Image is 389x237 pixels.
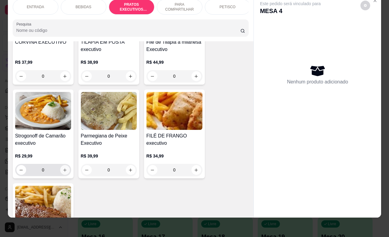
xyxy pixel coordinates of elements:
button: decrease-product-quantity [148,71,157,81]
p: R$ 39,99 [81,153,137,159]
p: PRATOS EXECUTIVOS (INDIVIDUAIS) [114,2,149,12]
button: increase-product-quantity [191,71,201,81]
p: PETISCO [219,5,236,9]
button: decrease-product-quantity [16,71,26,81]
p: MESA 4 [260,7,321,15]
p: R$ 44,99 [146,59,202,65]
img: product-image [15,92,71,130]
input: Pesquisa [16,27,240,33]
button: decrease-product-quantity [82,165,92,175]
p: R$ 34,99 [146,153,202,159]
p: BEBIDAS [76,5,91,9]
img: product-image [81,92,137,130]
p: R$ 38,99 [81,59,137,65]
img: product-image [146,92,202,130]
p: ENTRADA [27,5,44,9]
button: decrease-product-quantity [360,1,370,10]
button: decrease-product-quantity [16,165,26,175]
button: decrease-product-quantity [148,165,157,175]
button: decrease-product-quantity [82,71,92,81]
h4: Parmegiana de Peixe Executivo [81,132,137,147]
button: increase-product-quantity [60,165,70,175]
label: Pesquisa [16,22,33,27]
h4: TILÁPIA EM POSTA executivo [81,39,137,53]
p: Este pedido será vinculado para [260,1,321,7]
img: product-image [15,186,71,224]
button: increase-product-quantity [126,165,136,175]
button: increase-product-quantity [191,165,201,175]
p: R$ 29,99 [15,153,71,159]
button: increase-product-quantity [60,71,70,81]
p: R$ 37,99 [15,59,71,65]
p: PARA COMPARTILHAR [162,2,197,12]
p: Nenhum produto adicionado [287,78,348,86]
h4: Filé de Tilápia a milanesa Executivo [146,39,202,53]
h4: Strogonoff de Camarão executivo [15,132,71,147]
button: increase-product-quantity [126,71,136,81]
h4: CORVINA EXECUTIVO [15,39,71,46]
h4: FILÉ DE FRANGO executivo [146,132,202,147]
